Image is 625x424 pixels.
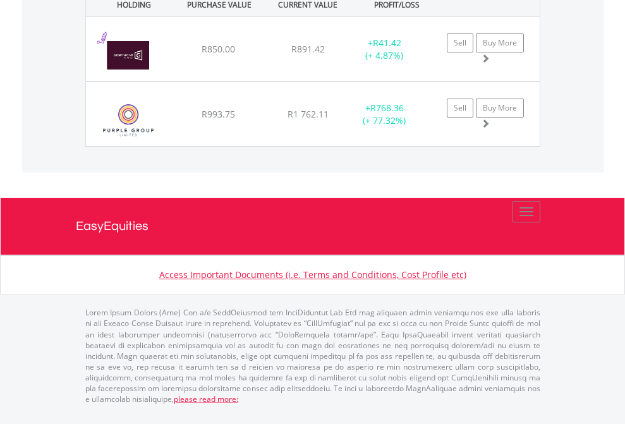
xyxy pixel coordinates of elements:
[174,394,238,404] a: please read more:
[373,37,401,49] span: R41.42
[370,102,404,114] span: R768.36
[291,43,325,55] span: R891.42
[345,37,424,62] div: + (+ 4.87%)
[159,269,466,281] a: Access Important Documents (i.e. Terms and Conditions, Cost Profile etc)
[202,108,235,120] span: R993.75
[288,108,329,120] span: R1 762.11
[476,99,524,118] a: Buy More
[92,33,164,78] img: EQU.ZA.GRT.png
[85,307,540,404] p: Lorem Ipsum Dolors (Ame) Con a/e SeddOeiusmod tem InciDiduntut Lab Etd mag aliquaen admin veniamq...
[76,198,550,255] a: EasyEquities
[447,99,473,118] a: Sell
[92,98,165,143] img: EQU.ZA.PPE.png
[202,43,235,55] span: R850.00
[476,33,524,52] a: Buy More
[345,102,424,127] div: + (+ 77.32%)
[447,33,473,52] a: Sell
